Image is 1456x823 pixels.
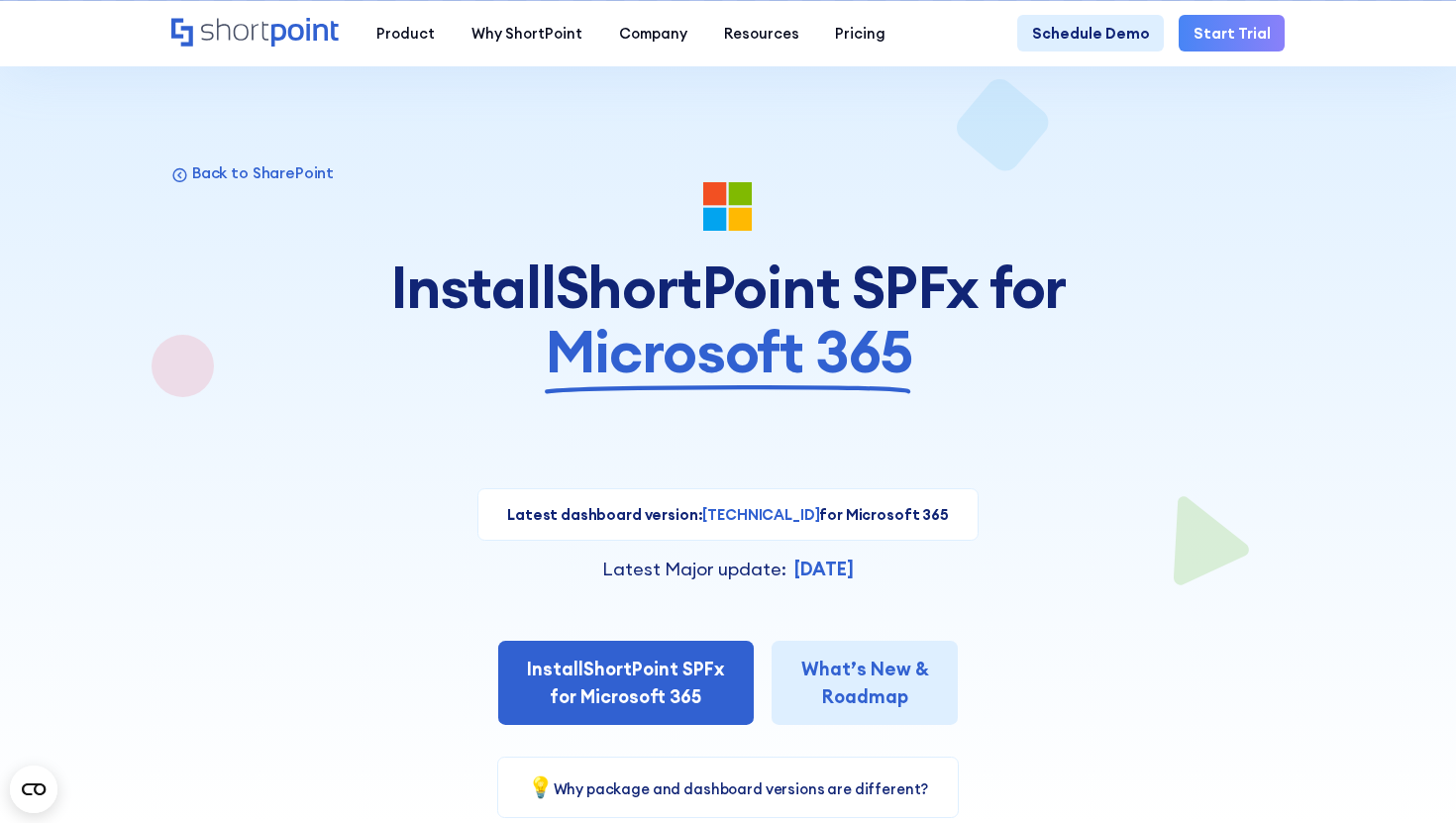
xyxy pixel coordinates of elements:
span: Install [390,256,556,320]
strong: Latest dashboard version: [507,505,702,524]
a: Why ShortPoint [454,15,601,51]
a: InstallShortPoint SPFxfor Microsoft 365 [498,641,754,725]
a: Start Trial [1179,15,1285,51]
div: Resources [724,23,799,45]
a: Resources [705,15,817,51]
a: Home [171,18,341,50]
p: Back to SharePoint [192,163,334,183]
a: Back to SharePoint [171,163,334,183]
a: 💡Why package and dashboard versions are different? [528,779,929,798]
div: Company [619,23,687,45]
button: Open CMP widget [10,766,57,813]
strong: [DATE] [794,558,854,580]
a: Schedule Demo [1017,15,1164,51]
div: Why ShortPoint [471,23,582,45]
a: What’s New &Roadmap [772,641,958,725]
h1: ShortPoint SPFx for [364,256,1092,383]
a: Product [359,15,454,51]
iframe: Chat Widget [1357,728,1456,823]
span: Microsoft 365 [545,320,912,384]
span: Install [527,658,583,680]
strong: [TECHNICAL_ID] [702,505,819,524]
p: Latest Major update: [602,556,786,583]
div: Product [376,23,435,45]
span: 💡 [528,773,554,800]
strong: for Microsoft 365 [819,505,949,524]
a: Pricing [817,15,904,51]
div: Pricing [835,23,885,45]
a: Company [600,15,705,51]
